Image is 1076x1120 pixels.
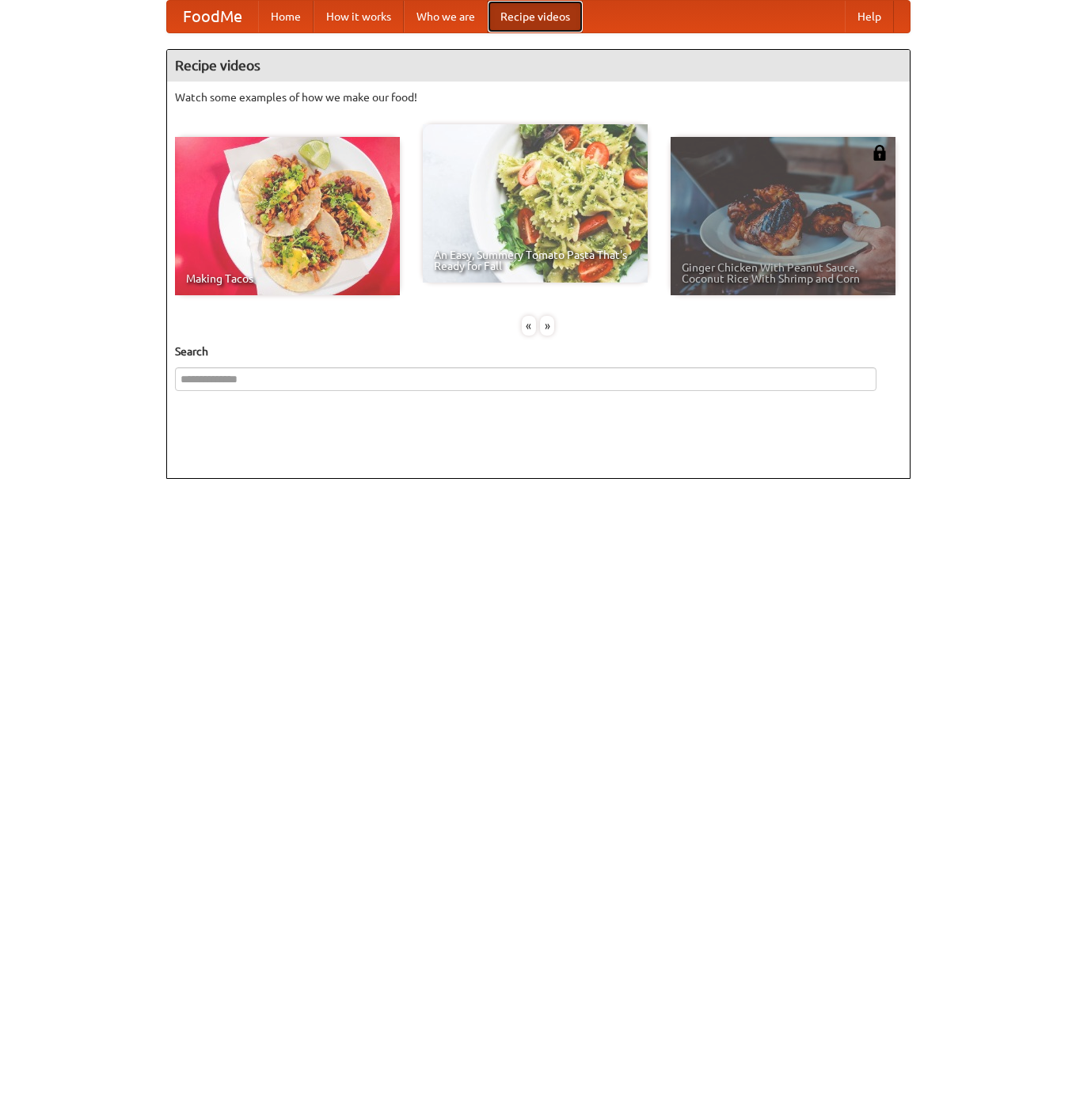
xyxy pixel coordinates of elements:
span: Making Tacos [186,273,389,284]
a: Home [258,1,314,32]
a: Who we are [404,1,488,32]
a: Recipe videos [488,1,583,32]
div: » [540,316,554,336]
a: Making Tacos [175,137,400,295]
img: 483408.png [872,145,888,161]
span: An Easy, Summery Tomato Pasta That's Ready for Fall [434,249,637,271]
h5: Search [175,344,902,359]
a: How it works [314,1,404,32]
a: Help [845,1,894,32]
p: Watch some examples of how we make our food! [175,89,902,105]
a: FoodMe [167,1,258,32]
h4: Recipe videos [167,50,910,82]
div: « [522,316,536,336]
a: An Easy, Summery Tomato Pasta That's Ready for Fall [423,124,648,283]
